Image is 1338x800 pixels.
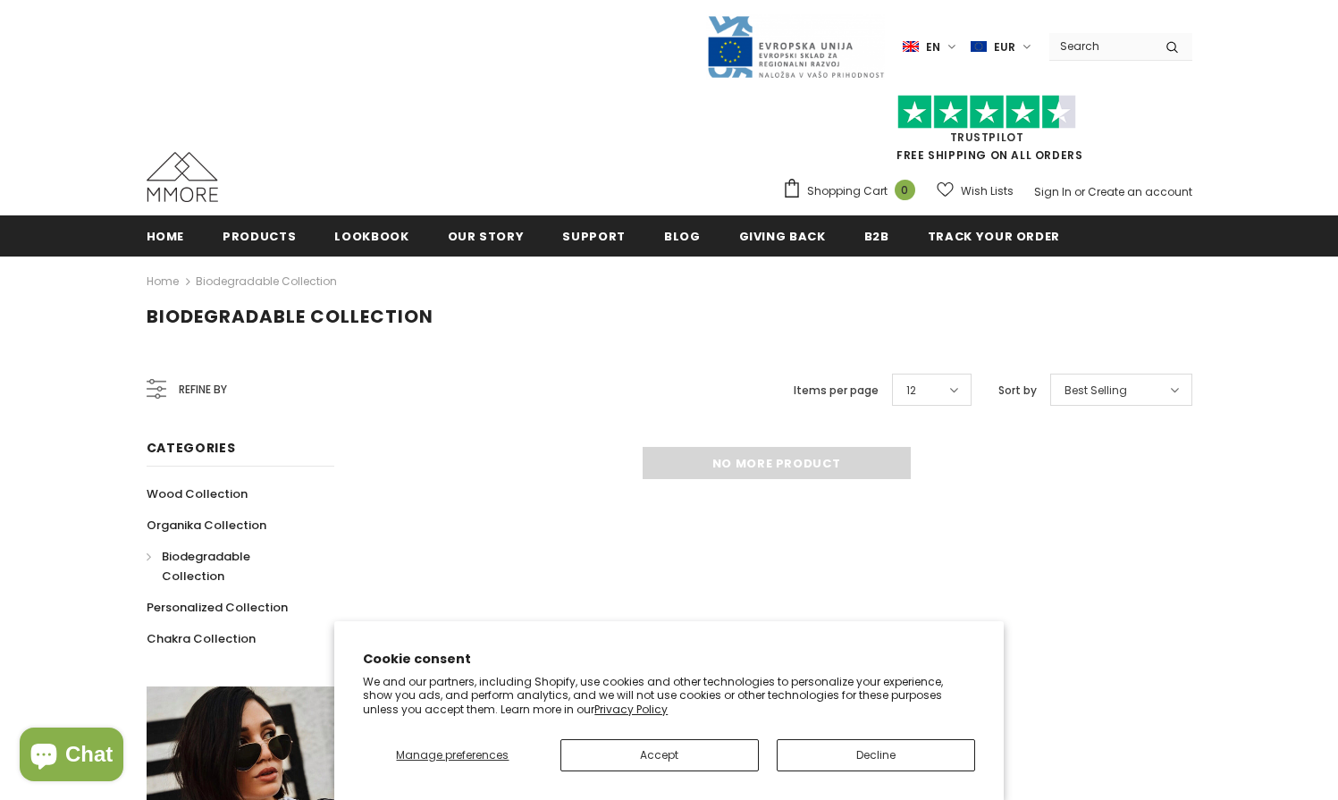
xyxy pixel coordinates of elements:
[1065,382,1127,400] span: Best Selling
[1049,33,1152,59] input: Search Site
[147,152,218,202] img: MMORE Cases
[1034,184,1072,199] a: Sign In
[560,739,759,771] button: Accept
[1088,184,1192,199] a: Create an account
[334,215,408,256] a: Lookbook
[448,228,525,245] span: Our Story
[147,304,433,329] span: Biodegradable Collection
[147,517,266,534] span: Organika Collection
[363,739,542,771] button: Manage preferences
[147,485,248,502] span: Wood Collection
[448,215,525,256] a: Our Story
[363,650,975,669] h2: Cookie consent
[147,228,185,245] span: Home
[895,180,915,200] span: 0
[897,95,1076,130] img: Trust Pilot Stars
[147,439,236,457] span: Categories
[223,228,296,245] span: Products
[147,623,256,654] a: Chakra Collection
[147,478,248,509] a: Wood Collection
[739,215,826,256] a: Giving back
[782,178,924,205] a: Shopping Cart 0
[864,215,889,256] a: B2B
[147,271,179,292] a: Home
[807,182,888,200] span: Shopping Cart
[147,599,288,616] span: Personalized Collection
[906,382,916,400] span: 12
[147,592,288,623] a: Personalized Collection
[196,274,337,289] a: Biodegradable Collection
[162,548,250,585] span: Biodegradable Collection
[664,215,701,256] a: Blog
[950,130,1024,145] a: Trustpilot
[706,14,885,80] img: Javni Razpis
[961,182,1014,200] span: Wish Lists
[363,675,975,717] p: We and our partners, including Shopify, use cookies and other technologies to personalize your ex...
[937,175,1014,206] a: Wish Lists
[926,38,940,56] span: en
[739,228,826,245] span: Giving back
[794,382,879,400] label: Items per page
[706,38,885,54] a: Javni Razpis
[594,702,668,717] a: Privacy Policy
[903,39,919,55] img: i-lang-1.png
[777,739,975,771] button: Decline
[334,228,408,245] span: Lookbook
[396,747,509,762] span: Manage preferences
[147,509,266,541] a: Organika Collection
[562,215,626,256] a: support
[14,728,129,786] inbox-online-store-chat: Shopify online store chat
[147,630,256,647] span: Chakra Collection
[994,38,1015,56] span: EUR
[147,215,185,256] a: Home
[147,541,315,592] a: Biodegradable Collection
[1074,184,1085,199] span: or
[928,228,1060,245] span: Track your order
[179,380,227,400] span: Refine by
[998,382,1037,400] label: Sort by
[928,215,1060,256] a: Track your order
[223,215,296,256] a: Products
[864,228,889,245] span: B2B
[782,103,1192,163] span: FREE SHIPPING ON ALL ORDERS
[664,228,701,245] span: Blog
[562,228,626,245] span: support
